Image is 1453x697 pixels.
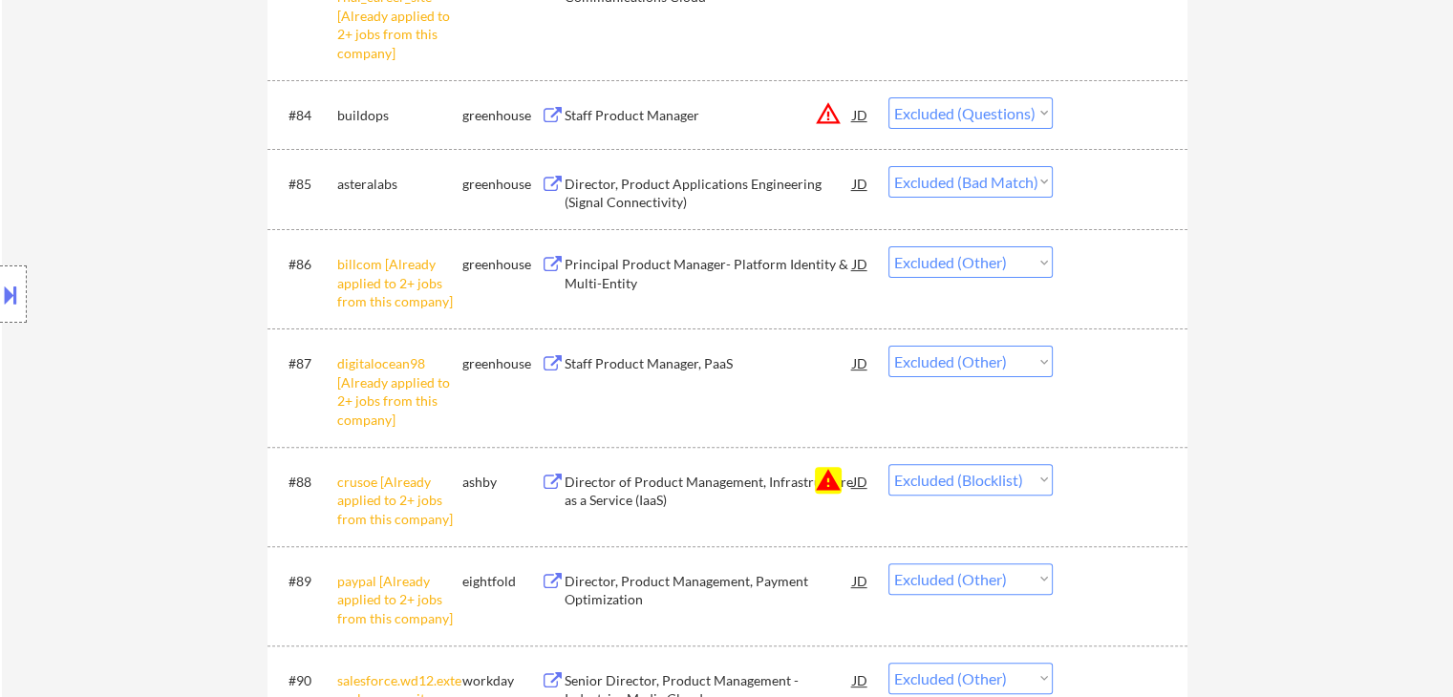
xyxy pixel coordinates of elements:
div: Director, Product Applications Engineering (Signal Connectivity) [565,175,853,212]
div: eightfold [462,572,541,591]
div: JD [851,563,870,598]
div: JD [851,663,870,697]
div: #88 [288,473,322,492]
div: JD [851,97,870,132]
div: buildops [337,106,462,125]
div: Staff Product Manager, PaaS [565,354,853,373]
button: warning_amber [815,100,842,127]
div: workday [462,671,541,690]
div: paypal [Already applied to 2+ jobs from this company] [337,572,462,628]
div: JD [851,166,870,201]
div: JD [851,464,870,498]
div: JD [851,246,870,281]
div: Director of Product Management, Infrastructure as a Service (IaaS) [565,473,853,510]
div: crusoe [Already applied to 2+ jobs from this company] [337,473,462,529]
div: asteralabs [337,175,462,194]
div: greenhouse [462,255,541,274]
div: ashby [462,473,541,492]
div: greenhouse [462,106,541,125]
div: Staff Product Manager [565,106,853,125]
div: JD [851,346,870,380]
div: digitalocean98 [Already applied to 2+ jobs from this company] [337,354,462,429]
div: #84 [288,106,322,125]
div: greenhouse [462,175,541,194]
button: warning [815,467,842,494]
div: Principal Product Manager- Platform Identity & Multi-Entity [565,255,853,292]
div: Director, Product Management, Payment Optimization [565,572,853,609]
div: billcom [Already applied to 2+ jobs from this company] [337,255,462,311]
div: greenhouse [462,354,541,373]
div: #89 [288,572,322,591]
div: #90 [288,671,322,690]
